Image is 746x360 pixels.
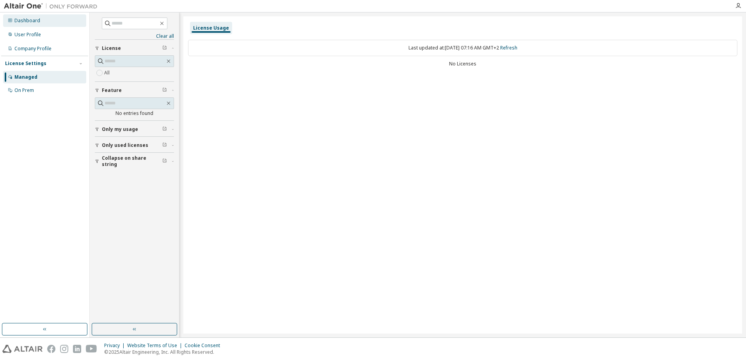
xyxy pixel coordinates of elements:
[5,60,46,67] div: License Settings
[14,74,37,80] div: Managed
[162,142,167,148] span: Clear filter
[104,349,225,355] p: © 2025 Altair Engineering, Inc. All Rights Reserved.
[162,87,167,94] span: Clear filter
[95,33,174,39] a: Clear all
[95,82,174,99] button: Feature
[95,40,174,57] button: License
[162,45,167,51] span: Clear filter
[14,18,40,24] div: Dashboard
[2,345,43,353] img: altair_logo.svg
[162,158,167,164] span: Clear filter
[185,342,225,349] div: Cookie Consent
[95,137,174,154] button: Only used licenses
[127,342,185,349] div: Website Terms of Use
[95,121,174,138] button: Only my usage
[102,155,162,168] span: Collapse on share string
[47,345,55,353] img: facebook.svg
[188,40,737,56] div: Last updated at: [DATE] 07:16 AM GMT+2
[102,45,121,51] span: License
[14,46,52,52] div: Company Profile
[95,110,174,116] div: No entries found
[193,25,229,31] div: License Usage
[102,87,122,94] span: Feature
[86,345,97,353] img: youtube.svg
[500,44,517,51] a: Refresh
[162,126,167,132] span: Clear filter
[104,342,127,349] div: Privacy
[102,126,138,132] span: Only my usage
[14,32,41,38] div: User Profile
[102,142,148,148] span: Only used licenses
[95,153,174,170] button: Collapse on share string
[14,87,34,94] div: On Prem
[4,2,101,10] img: Altair One
[104,68,111,78] label: All
[60,345,68,353] img: instagram.svg
[188,61,737,67] div: No Licenses
[73,345,81,353] img: linkedin.svg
